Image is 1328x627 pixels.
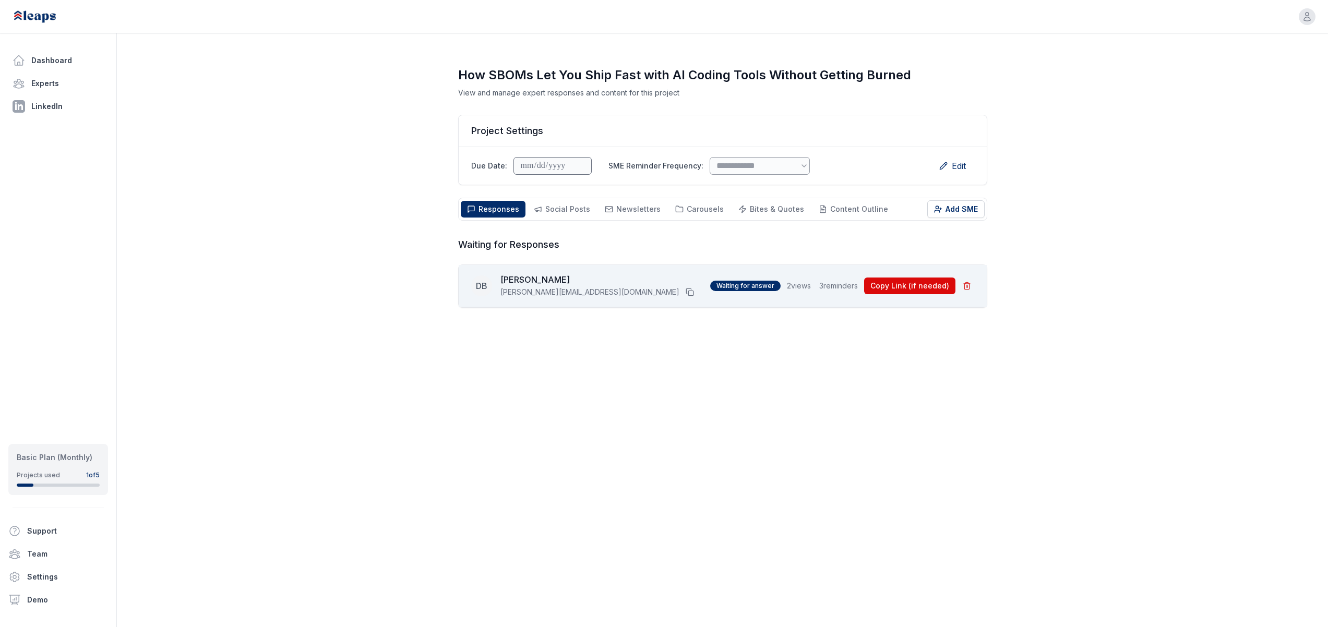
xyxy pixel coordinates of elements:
[13,5,79,28] img: Leaps
[458,88,987,98] p: View and manage expert responses and content for this project
[4,566,112,587] a: Settings
[17,452,100,463] div: Basic Plan (Monthly)
[500,273,696,286] h3: [PERSON_NAME]
[608,161,703,171] label: SME Reminder Frequency:
[710,281,781,291] span: Waiting for answer
[8,73,108,94] a: Experts
[931,155,974,176] button: Edit
[8,50,108,71] a: Dashboard
[4,521,104,541] button: Support
[458,237,987,252] h3: Waiting for Responses
[478,204,519,213] span: Responses
[461,201,525,218] button: Responses
[669,201,730,218] button: Carousels
[830,204,888,213] span: Content Outline
[528,201,596,218] button: Social Posts
[732,201,810,218] button: Bites & Quotes
[616,204,661,213] span: Newsletters
[471,161,507,171] label: Due Date:
[8,96,108,117] a: LinkedIn
[4,589,112,610] a: Demo
[86,471,100,479] div: 1 of 5
[960,279,974,293] button: Remove SME
[750,204,804,213] span: Bites & Quotes
[819,281,858,291] span: 3 reminders
[500,287,679,297] span: [PERSON_NAME][EMAIL_ADDRESS][DOMAIN_NAME]
[17,471,60,479] div: Projects used
[787,281,811,291] span: 2 views
[4,544,112,564] a: Team
[812,201,894,218] button: Content Outline
[687,204,724,213] span: Carousels
[952,160,966,172] span: Edit
[471,275,492,296] div: DB
[471,124,974,138] h2: Project Settings
[545,204,590,213] span: Social Posts
[599,201,667,218] button: Newsletters
[864,278,955,294] button: Copy Link (if needed)
[458,67,987,83] h1: How SBOMs Let You Ship Fast with AI Coding Tools Without Getting Burned
[927,200,985,218] button: Add SME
